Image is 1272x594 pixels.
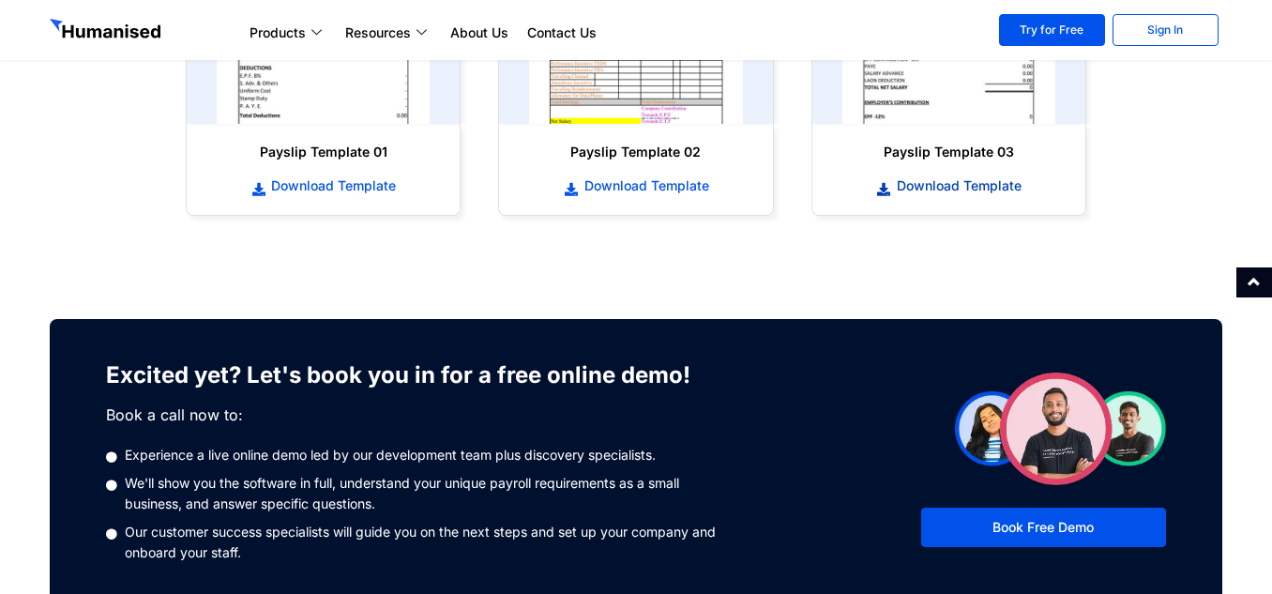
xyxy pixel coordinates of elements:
[266,176,396,195] span: Download Template
[336,22,441,44] a: Resources
[106,357,720,394] h3: Excited yet? Let's book you in for a free online demo!
[50,19,164,43] img: GetHumanised Logo
[831,143,1067,161] h6: Payslip Template 03
[518,143,753,161] h6: Payslip Template 02
[205,175,441,196] a: Download Template
[999,14,1105,46] a: Try for Free
[120,473,720,514] span: We'll show you the software in full, understand your unique payroll requirements as a small busin...
[106,404,720,426] p: Book a call now to:
[831,175,1067,196] a: Download Template
[205,143,441,161] h6: Payslip Template 01
[120,445,656,465] span: Experience a live online demo led by our development team plus discovery specialists.
[518,175,753,196] a: Download Template
[441,22,518,44] a: About Us
[892,176,1022,195] span: Download Template
[120,522,720,563] span: Our customer success specialists will guide you on the next steps and set up your company and onb...
[240,22,336,44] a: Products
[1113,14,1219,46] a: Sign In
[580,176,709,195] span: Download Template
[921,508,1166,547] a: Book Free Demo
[518,22,606,44] a: Contact Us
